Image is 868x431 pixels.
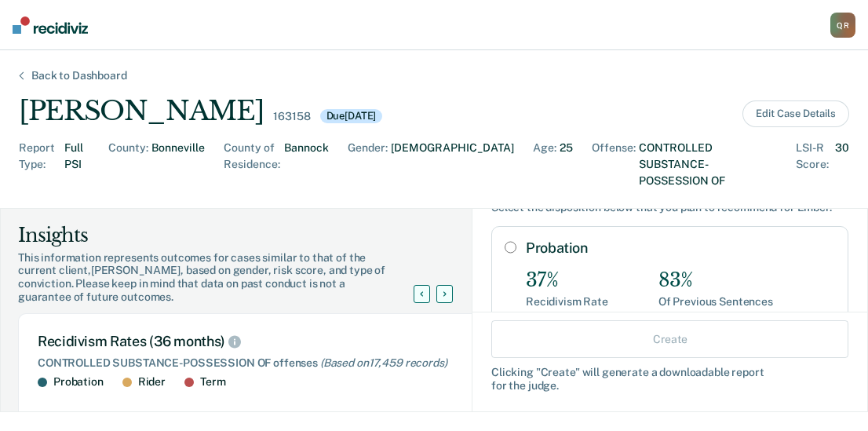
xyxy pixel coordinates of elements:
[526,295,608,309] div: Recidivism Rate
[348,140,388,189] div: Gender :
[742,100,849,127] button: Edit Case Details
[151,140,205,189] div: Bonneville
[592,140,636,189] div: Offense :
[138,375,166,389] div: Rider
[53,375,104,389] div: Probation
[491,366,848,393] div: Clicking " Create " will generate a downloadable report for the judge.
[108,140,148,189] div: County :
[830,13,855,38] button: QR
[13,69,146,82] div: Back to Dashboard
[18,223,432,248] div: Insights
[491,320,848,358] button: Create
[658,269,773,292] div: 83%
[533,140,556,189] div: Age :
[526,269,608,292] div: 37%
[284,140,329,189] div: Bannock
[224,140,280,189] div: County of Residence :
[18,251,432,304] div: This information represents outcomes for cases similar to that of the current client, [PERSON_NAM...
[658,295,773,309] div: Of Previous Sentences
[391,140,514,189] div: [DEMOGRAPHIC_DATA]
[835,140,849,189] div: 30
[19,95,264,127] div: [PERSON_NAME]
[639,140,777,189] div: CONTROLLED SUBSTANCE-POSSESSION OF
[830,13,855,38] div: Q R
[320,109,383,123] div: Due [DATE]
[526,239,835,257] label: Probation
[64,140,89,189] div: Full PSI
[38,333,590,350] div: Recidivism Rates (36 months)
[320,356,447,369] span: (Based on 17,459 records )
[273,110,310,123] div: 163158
[13,16,88,34] img: Recidiviz
[200,375,225,389] div: Term
[19,140,61,189] div: Report Type :
[38,356,590,370] div: CONTROLLED SUBSTANCE-POSSESSION OF offenses
[560,140,573,189] div: 25
[796,140,832,189] div: LSI-R Score :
